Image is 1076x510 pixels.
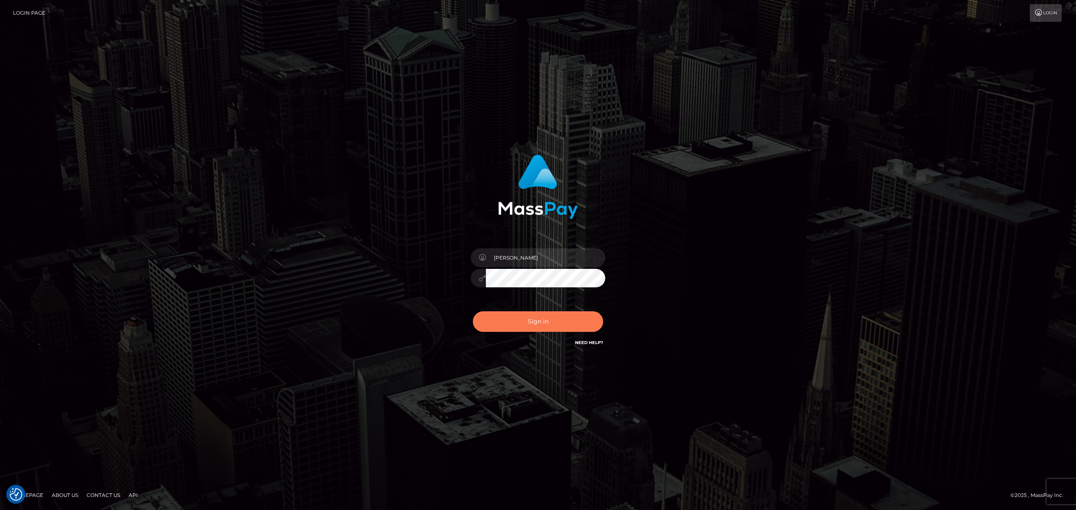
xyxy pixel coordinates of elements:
div: © 2025 , MassPay Inc. [1010,491,1070,500]
a: Contact Us [83,489,124,502]
input: Username... [486,248,605,267]
a: Login Page [13,4,45,22]
a: Homepage [9,489,47,502]
a: Need Help? [575,340,603,345]
img: Revisit consent button [10,488,22,501]
a: About Us [48,489,82,502]
img: MassPay Login [498,155,578,219]
button: Sign in [473,311,603,332]
button: Consent Preferences [10,488,22,501]
a: Login [1030,4,1062,22]
a: API [125,489,141,502]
